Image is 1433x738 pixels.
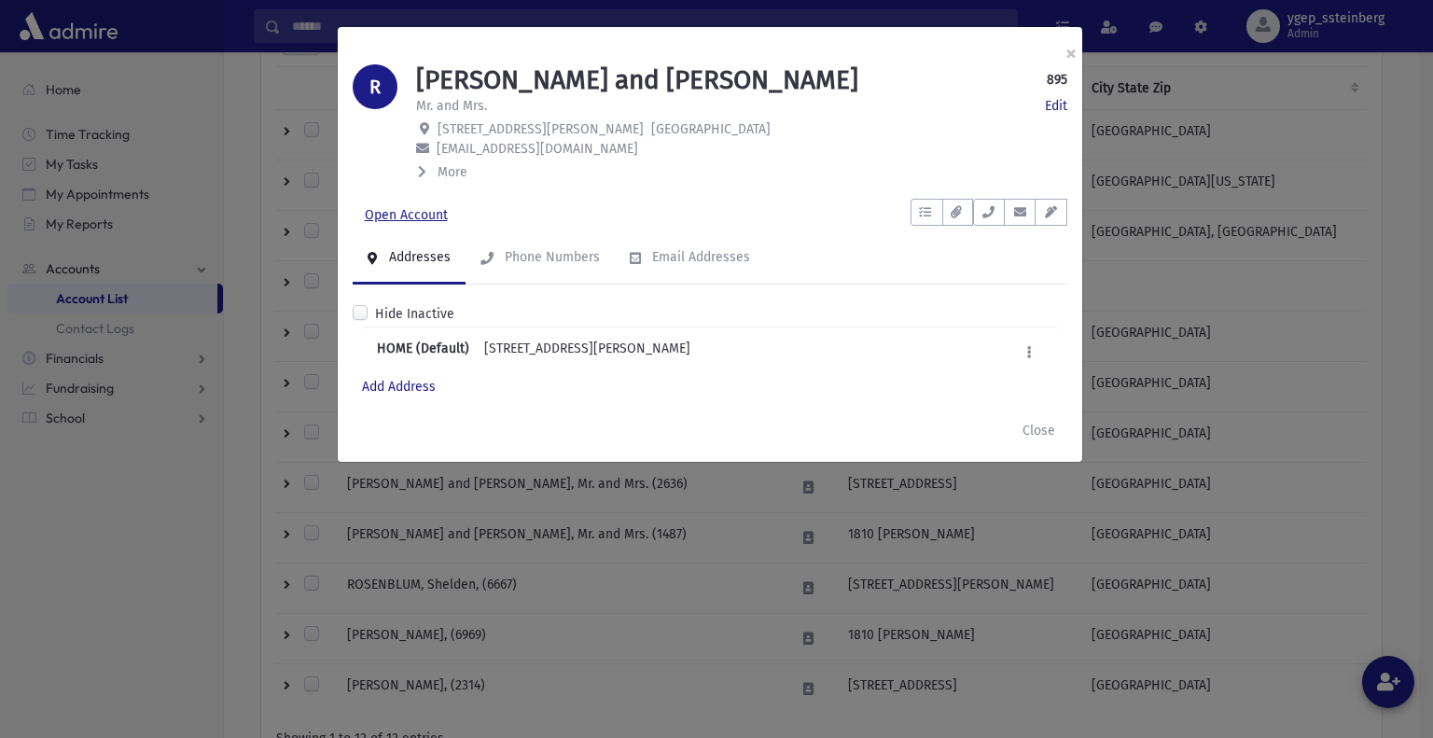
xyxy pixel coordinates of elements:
div: Addresses [385,249,451,265]
h1: [PERSON_NAME] and [PERSON_NAME] [416,64,858,96]
p: Mr. and Mrs. [416,96,487,116]
a: Open Account [353,199,460,232]
a: Add Address [362,379,436,395]
a: Edit [1045,96,1067,116]
b: HOME (Default) [377,339,469,366]
label: Hide Inactive [375,304,454,324]
a: Phone Numbers [466,232,615,285]
button: More [416,162,469,182]
span: [GEOGRAPHIC_DATA] [651,121,771,137]
a: Email Addresses [615,232,765,285]
span: [EMAIL_ADDRESS][DOMAIN_NAME] [437,141,638,157]
div: Email Addresses [648,249,750,265]
div: Phone Numbers [501,249,600,265]
span: [STREET_ADDRESS][PERSON_NAME] [438,121,644,137]
a: Addresses [353,232,466,285]
strong: 895 [1047,70,1067,90]
button: × [1050,27,1092,79]
div: R [353,64,397,109]
button: Close [1010,413,1067,447]
span: More [438,164,467,180]
div: [STREET_ADDRESS][PERSON_NAME] [484,339,690,366]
